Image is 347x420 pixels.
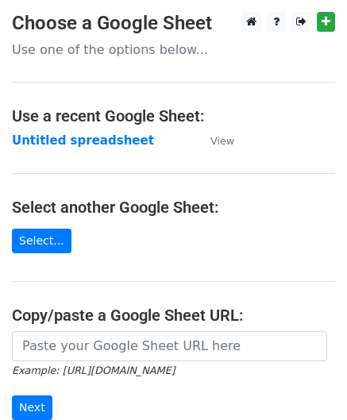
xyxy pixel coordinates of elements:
p: Use one of the options below... [12,41,335,58]
h3: Choose a Google Sheet [12,12,335,35]
a: View [195,133,234,148]
input: Paste your Google Sheet URL here [12,331,327,361]
input: Next [12,395,52,420]
a: Select... [12,229,71,253]
h4: Copy/paste a Google Sheet URL: [12,306,335,325]
small: Example: [URL][DOMAIN_NAME] [12,364,175,376]
a: Untitled spreadsheet [12,133,154,148]
small: View [210,135,234,147]
h4: Select another Google Sheet: [12,198,335,217]
h4: Use a recent Google Sheet: [12,106,335,125]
